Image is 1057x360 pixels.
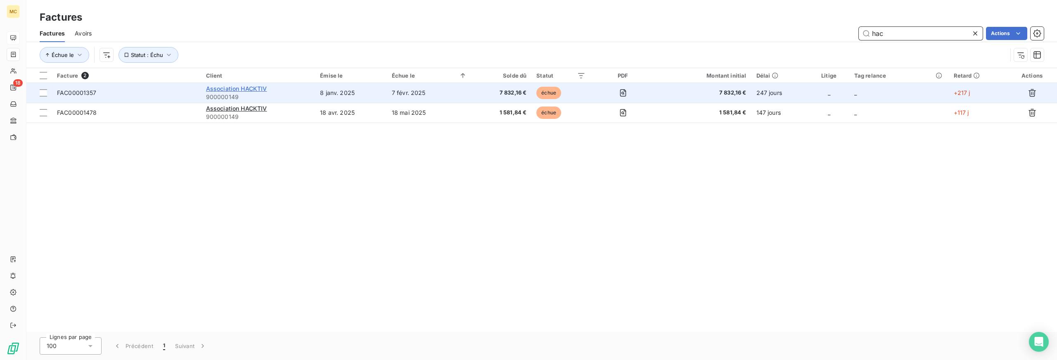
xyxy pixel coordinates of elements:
img: Logo LeanPay [7,342,20,355]
button: 1 [158,337,170,355]
span: 1 581,84 € [660,109,746,117]
button: Échue le [40,47,89,63]
span: Factures [40,29,65,38]
div: Émise le [320,72,382,79]
span: +117 j [954,109,969,116]
div: Tag relance [854,72,944,79]
span: Association HACKTIV [206,85,267,92]
span: échue [536,107,561,119]
button: Précédent [108,337,158,355]
td: 7 févr. 2025 [387,83,472,103]
button: Suivant [170,337,212,355]
div: Échue le [392,72,467,79]
span: 2 [81,72,89,79]
span: Échue le [52,52,74,58]
span: _ [828,89,830,96]
span: FAC00001478 [57,109,97,116]
span: _ [828,109,830,116]
div: PDF [595,72,650,79]
span: 900000149 [206,93,310,101]
div: Délai [756,72,804,79]
div: Retard [954,72,1002,79]
span: FAC00001357 [57,89,97,96]
td: 8 janv. 2025 [315,83,387,103]
span: Facture [57,72,78,79]
span: Statut : Échu [131,52,163,58]
span: Avoirs [75,29,92,38]
span: échue [536,87,561,99]
button: Statut : Échu [118,47,178,63]
span: _ [854,89,857,96]
div: Solde dû [477,72,526,79]
div: Litige [814,72,844,79]
span: Association HACKTIV [206,105,267,112]
span: +217 j [954,89,970,96]
button: Actions [986,27,1027,40]
span: 18 [13,79,23,87]
div: Actions [1012,72,1052,79]
span: 100 [47,342,57,350]
span: 1 581,84 € [477,109,526,117]
td: 147 jours [751,103,809,123]
input: Rechercher [859,27,983,40]
span: 7 832,16 € [477,89,526,97]
span: 7 832,16 € [660,89,746,97]
td: 18 mai 2025 [387,103,472,123]
span: 1 [163,342,165,350]
div: MC [7,5,20,18]
td: 247 jours [751,83,809,103]
td: 18 avr. 2025 [315,103,387,123]
h3: Factures [40,10,82,25]
div: Montant initial [660,72,746,79]
span: _ [854,109,857,116]
div: Statut [536,72,585,79]
span: 900000149 [206,113,310,121]
div: Client [206,72,310,79]
div: Open Intercom Messenger [1029,332,1049,352]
